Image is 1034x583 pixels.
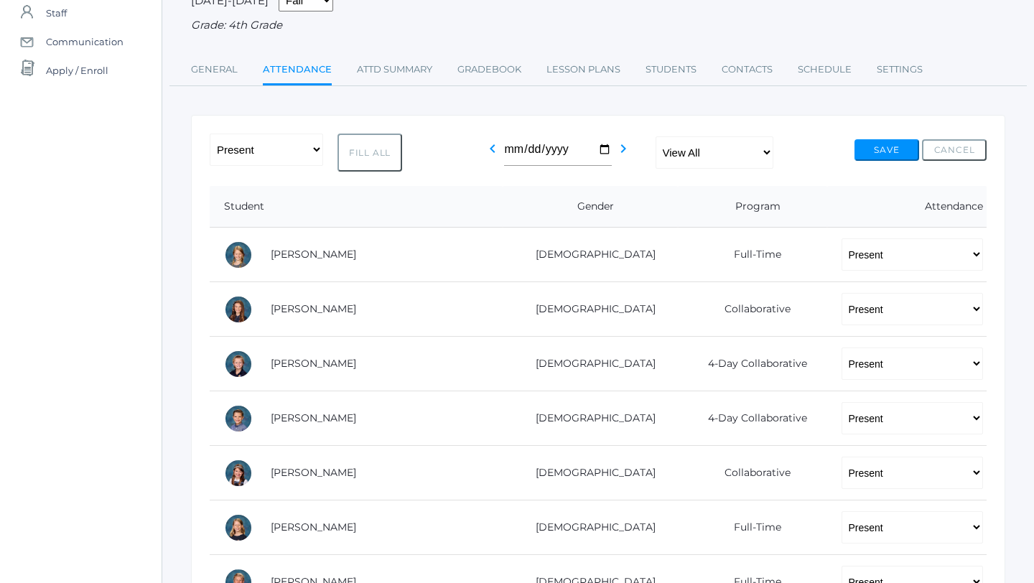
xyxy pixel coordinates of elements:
[678,500,826,555] td: Full-Time
[827,186,987,228] th: Attendance
[191,55,238,84] a: General
[615,140,632,157] i: chevron_right
[210,186,503,228] th: Student
[271,302,356,315] a: [PERSON_NAME]
[503,500,678,555] td: [DEMOGRAPHIC_DATA]
[722,55,773,84] a: Contacts
[503,446,678,500] td: [DEMOGRAPHIC_DATA]
[271,411,356,424] a: [PERSON_NAME]
[678,446,826,500] td: Collaborative
[646,55,697,84] a: Students
[678,228,826,282] td: Full-Time
[854,139,919,161] button: Save
[271,466,356,479] a: [PERSON_NAME]
[503,391,678,446] td: [DEMOGRAPHIC_DATA]
[224,459,253,488] div: Brynn Boyer
[457,55,521,84] a: Gradebook
[503,228,678,282] td: [DEMOGRAPHIC_DATA]
[678,186,826,228] th: Program
[546,55,620,84] a: Lesson Plans
[224,404,253,433] div: James Bernardi
[503,186,678,228] th: Gender
[224,295,253,324] div: Claire Arnold
[484,146,501,160] a: chevron_left
[678,391,826,446] td: 4-Day Collaborative
[922,139,987,161] button: Cancel
[263,55,332,86] a: Attendance
[271,521,356,533] a: [PERSON_NAME]
[615,146,632,160] a: chevron_right
[224,513,253,542] div: Haelyn Bradley
[357,55,432,84] a: Attd Summary
[271,248,356,261] a: [PERSON_NAME]
[484,140,501,157] i: chevron_left
[503,337,678,391] td: [DEMOGRAPHIC_DATA]
[337,134,402,172] button: Fill All
[224,350,253,378] div: Levi Beaty
[46,56,108,85] span: Apply / Enroll
[46,27,124,56] span: Communication
[224,241,253,269] div: Amelia Adams
[678,282,826,337] td: Collaborative
[191,17,1005,34] div: Grade: 4th Grade
[503,282,678,337] td: [DEMOGRAPHIC_DATA]
[798,55,852,84] a: Schedule
[678,337,826,391] td: 4-Day Collaborative
[271,357,356,370] a: [PERSON_NAME]
[877,55,923,84] a: Settings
